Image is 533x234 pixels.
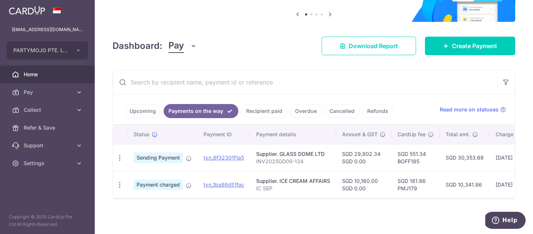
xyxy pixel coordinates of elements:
[24,142,73,149] span: Support
[7,41,88,59] button: PARTYMOJO PTE. LTD.
[113,70,497,94] input: Search by recipient name, payment id or reference
[24,106,73,114] span: Collect
[134,180,183,190] span: Payment charged
[256,185,330,192] p: IC SEP
[392,171,440,198] td: SGD 181.86 PMJ179
[290,104,322,118] a: Overdue
[452,41,497,50] span: Create Payment
[322,37,416,55] a: Download Report
[113,39,162,53] h4: Dashboard:
[398,131,426,138] span: CardUp fee
[125,104,161,118] a: Upcoming
[256,177,330,185] div: Supplier. ICE CREAM AFFAIRS
[336,171,392,198] td: SGD 10,160.00 SGD 0.00
[24,71,73,78] span: Home
[485,212,526,230] iframe: Opens a widget where you can find more information
[241,104,287,118] a: Recipient paid
[204,154,244,161] a: txn_6f32301f1a5
[134,153,183,163] span: Sending Payment
[164,104,238,118] a: Payments on the way
[342,131,378,138] span: Amount & GST
[256,158,330,165] p: INV2025GD09-134
[325,104,359,118] a: Cancelled
[24,160,73,167] span: Settings
[24,124,73,131] span: Refer & Save
[168,39,184,53] span: Pay
[256,150,330,158] div: Supplier. GLASS DOME LTD
[204,181,244,188] a: txn_1ba98d51fac
[250,125,336,144] th: Payment details
[13,47,68,54] span: PARTYMOJO PTE. LTD.
[440,106,499,113] span: Read more on statuses
[24,88,73,96] span: Pay
[440,144,490,171] td: SGD 30,353.68
[425,37,515,55] a: Create Payment
[440,171,490,198] td: SGD 10,341.86
[446,131,470,138] span: Total amt.
[440,106,506,113] a: Read more on statuses
[349,41,398,50] span: Download Report
[134,131,150,138] span: Status
[198,125,250,144] th: Payment ID
[496,131,526,138] span: Charge date
[9,6,45,15] img: CardUp
[336,144,392,171] td: SGD 29,802.34 SGD 0.00
[392,144,440,171] td: SGD 551.34 BOFF185
[362,104,393,118] a: Refunds
[168,39,197,53] button: Pay
[12,26,83,33] p: [EMAIL_ADDRESS][DOMAIN_NAME]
